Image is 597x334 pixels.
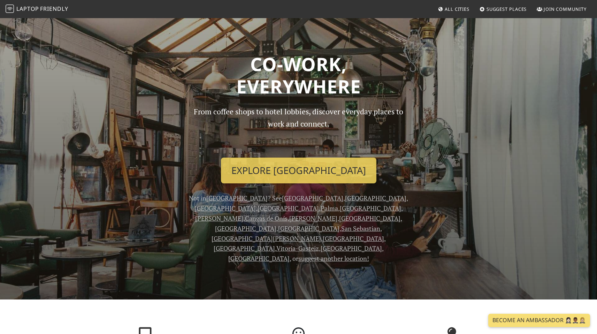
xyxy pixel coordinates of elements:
[212,234,321,243] a: [GEOGRAPHIC_DATA][PERSON_NAME]
[321,244,382,252] a: [GEOGRAPHIC_DATA]
[477,3,530,15] a: Suggest Places
[16,5,39,13] span: Laptop
[206,194,268,202] a: [GEOGRAPHIC_DATA]
[73,53,525,97] h1: Co-work, Everywhere
[323,234,384,243] a: [GEOGRAPHIC_DATA]
[534,3,589,15] a: Join Community
[228,254,290,263] a: [GEOGRAPHIC_DATA]
[6,5,14,13] img: LaptopFriendly
[282,194,343,202] a: [GEOGRAPHIC_DATA]
[195,214,243,222] a: [PERSON_NAME]
[487,6,527,12] span: Suggest Places
[214,244,275,252] a: [GEOGRAPHIC_DATA]
[189,194,408,263] span: Not in ? See , , , , , , , , , , , , , , , , , , , or
[298,254,369,263] a: suggest another location!
[339,214,400,222] a: [GEOGRAPHIC_DATA]
[188,106,410,152] p: From coffee shops to hotel lobbies, discover everyday places to work and connect.
[435,3,472,15] a: All Cities
[445,6,469,12] span: All Cities
[488,314,590,327] a: Become an Ambassador 🤵🏻‍♀️🤵🏾‍♂️🤵🏼‍♀️
[544,6,587,12] span: Join Community
[276,244,319,252] a: Vitoria-Gasteiz
[321,204,338,212] a: Palma
[341,224,380,233] a: San Sebastian
[40,5,68,13] span: Friendly
[215,224,276,233] a: [GEOGRAPHIC_DATA]
[258,204,319,212] a: [GEOGRAPHIC_DATA]
[340,204,401,212] a: [GEOGRAPHIC_DATA]
[194,204,256,212] a: [GEOGRAPHIC_DATA]
[245,214,288,222] a: Cangas de Onís
[278,224,339,233] a: [GEOGRAPHIC_DATA]
[221,158,376,183] a: Explore [GEOGRAPHIC_DATA]
[6,3,68,15] a: LaptopFriendly LaptopFriendly
[289,214,337,222] a: [PERSON_NAME]
[345,194,406,202] a: [GEOGRAPHIC_DATA]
